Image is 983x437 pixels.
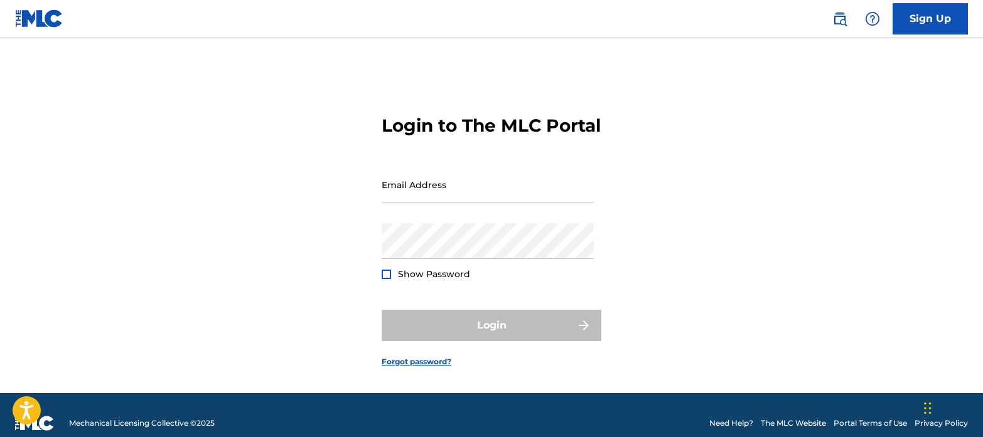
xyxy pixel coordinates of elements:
a: Portal Terms of Use [834,418,907,429]
iframe: Chat Widget [920,377,983,437]
span: Show Password [398,268,470,280]
img: search [832,11,847,26]
img: logo [15,416,54,431]
a: Sign Up [893,3,968,34]
span: Mechanical Licensing Collective © 2025 [69,418,215,429]
img: help [865,11,880,26]
a: Need Help? [709,418,753,429]
div: Help [860,6,885,31]
a: Forgot password? [382,356,451,367]
div: Drag [924,389,932,427]
a: Public Search [827,6,852,31]
img: MLC Logo [15,9,63,28]
a: The MLC Website [761,418,826,429]
h3: Login to The MLC Portal [382,115,601,137]
a: Privacy Policy [915,418,968,429]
